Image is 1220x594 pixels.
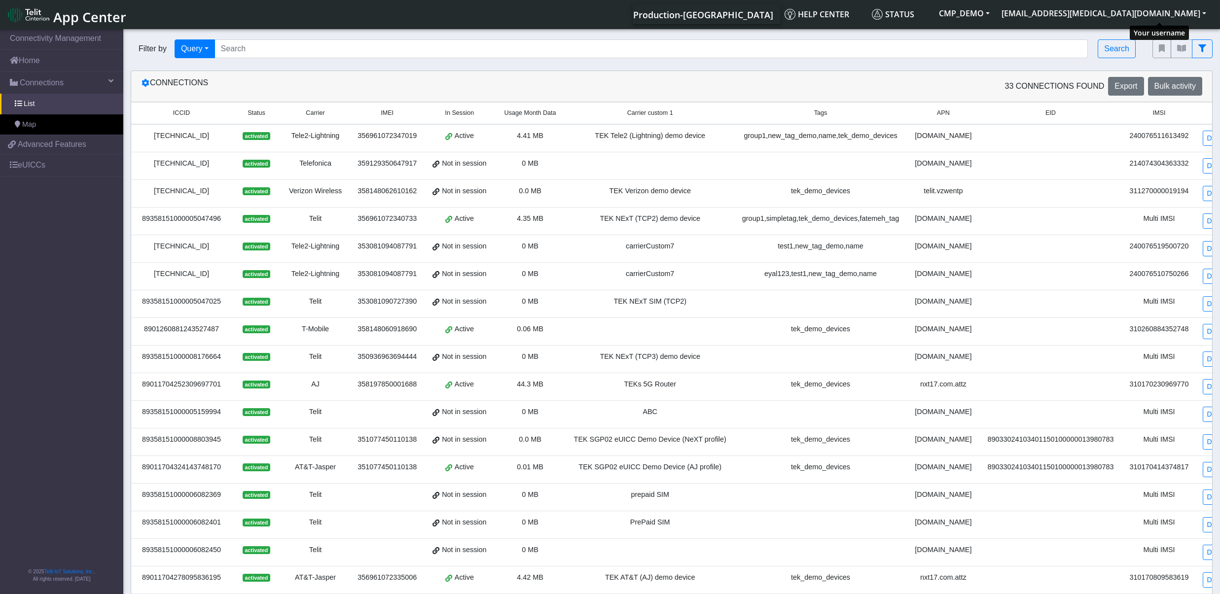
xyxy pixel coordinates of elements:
[287,131,344,141] div: Tele2-Lightning
[356,241,419,252] div: 353081094087791
[287,324,344,335] div: T-Mobile
[913,462,973,473] div: [DOMAIN_NAME]
[781,4,868,24] a: Help center
[937,108,950,118] span: APN
[1144,214,1175,222] span: Multi IMSI
[572,572,728,583] div: TEK AT&T (AJ) demo device
[137,545,226,556] div: 89358151000006082450
[442,158,486,169] span: Not in session
[572,434,728,445] div: TEK SGP02 eUICC Demo Device (NeXT profile)
[1130,26,1189,40] div: Your username
[137,351,226,362] div: 89358151000008176664
[913,351,973,362] div: [DOMAIN_NAME]
[522,270,538,278] span: 0 MB
[572,131,728,141] div: TEK Tele2 (Lightning) demo device
[1129,573,1188,581] span: 310170809583619
[137,131,226,141] div: [TECHNICAL_ID]
[243,270,270,278] span: activated
[785,9,849,20] span: Help center
[740,269,901,280] div: eyal123,test1,new_tag_demo,name
[572,241,728,252] div: carrierCustom7
[572,407,728,418] div: ABC
[131,43,175,55] span: Filter by
[522,242,538,250] span: 0 MB
[137,324,226,335] div: 8901260881243527487
[53,8,126,26] span: App Center
[243,408,270,416] span: activated
[137,407,226,418] div: 89358151000005159994
[356,462,419,473] div: 351077450110138
[381,108,394,118] span: IMEI
[134,77,672,96] div: Connections
[243,243,270,250] span: activated
[913,158,973,169] div: [DOMAIN_NAME]
[627,108,673,118] span: Carrier custom 1
[243,160,270,168] span: activated
[287,407,344,418] div: Telit
[455,572,474,583] span: Active
[913,324,973,335] div: [DOMAIN_NAME]
[913,434,973,445] div: [DOMAIN_NAME]
[572,296,728,307] div: TEK NExT SIM (TCP2)
[455,462,474,473] span: Active
[913,572,973,583] div: nxt17.com.attz
[740,379,901,390] div: tek_demo_devices
[1129,325,1188,333] span: 310260884352748
[1129,132,1188,140] span: 240076511613492
[243,215,270,223] span: activated
[1144,408,1175,416] span: Multi IMSI
[913,213,973,224] div: [DOMAIN_NAME]
[445,108,474,118] span: In Session
[872,9,883,20] img: status.svg
[137,462,226,473] div: 89011704324143748170
[522,159,538,167] span: 0 MB
[356,269,419,280] div: 353081094087791
[1154,82,1196,90] span: Bulk activity
[356,351,419,362] div: 350936963694444
[455,324,474,335] span: Active
[517,325,543,333] span: 0.06 MB
[519,187,541,195] span: 0.0 MB
[243,353,270,361] span: activated
[243,381,270,388] span: activated
[455,379,474,390] span: Active
[572,269,728,280] div: carrierCustom7
[442,434,486,445] span: Not in session
[740,213,901,224] div: group1,simpletag,tek_demo_devices,fatemeh_tag
[442,186,486,197] span: Not in session
[442,517,486,528] span: Not in session
[740,324,901,335] div: tek_demo_devices
[814,108,827,118] span: Tags
[243,298,270,306] span: activated
[137,269,226,280] div: [TECHNICAL_ID]
[442,545,486,556] span: Not in session
[8,4,125,25] a: App Center
[1152,39,1213,58] div: fitlers menu
[996,4,1212,22] button: [EMAIL_ADDRESS][MEDICAL_DATA][DOMAIN_NAME]
[287,269,344,280] div: Tele2-Lightning
[243,519,270,526] span: activated
[913,545,973,556] div: [DOMAIN_NAME]
[572,186,728,197] div: TEK Verizon demo device
[1045,108,1056,118] span: EID
[913,296,973,307] div: [DOMAIN_NAME]
[442,241,486,252] span: Not in session
[137,296,226,307] div: 89358151000005047025
[243,463,270,471] span: activated
[572,517,728,528] div: PrePaid SIM
[287,351,344,362] div: Telit
[517,214,543,222] span: 4.35 MB
[1144,546,1175,554] span: Multi IMSI
[173,108,190,118] span: ICCID
[22,119,36,130] span: Map
[913,241,973,252] div: [DOMAIN_NAME]
[522,408,538,416] span: 0 MB
[287,434,344,445] div: Telit
[137,379,226,390] div: 89011704252309697701
[519,435,541,443] span: 0.0 MB
[913,407,973,418] div: [DOMAIN_NAME]
[1129,159,1188,167] span: 214074304363332
[740,434,901,445] div: tek_demo_devices
[137,241,226,252] div: [TECHNICAL_ID]
[868,4,933,24] a: Status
